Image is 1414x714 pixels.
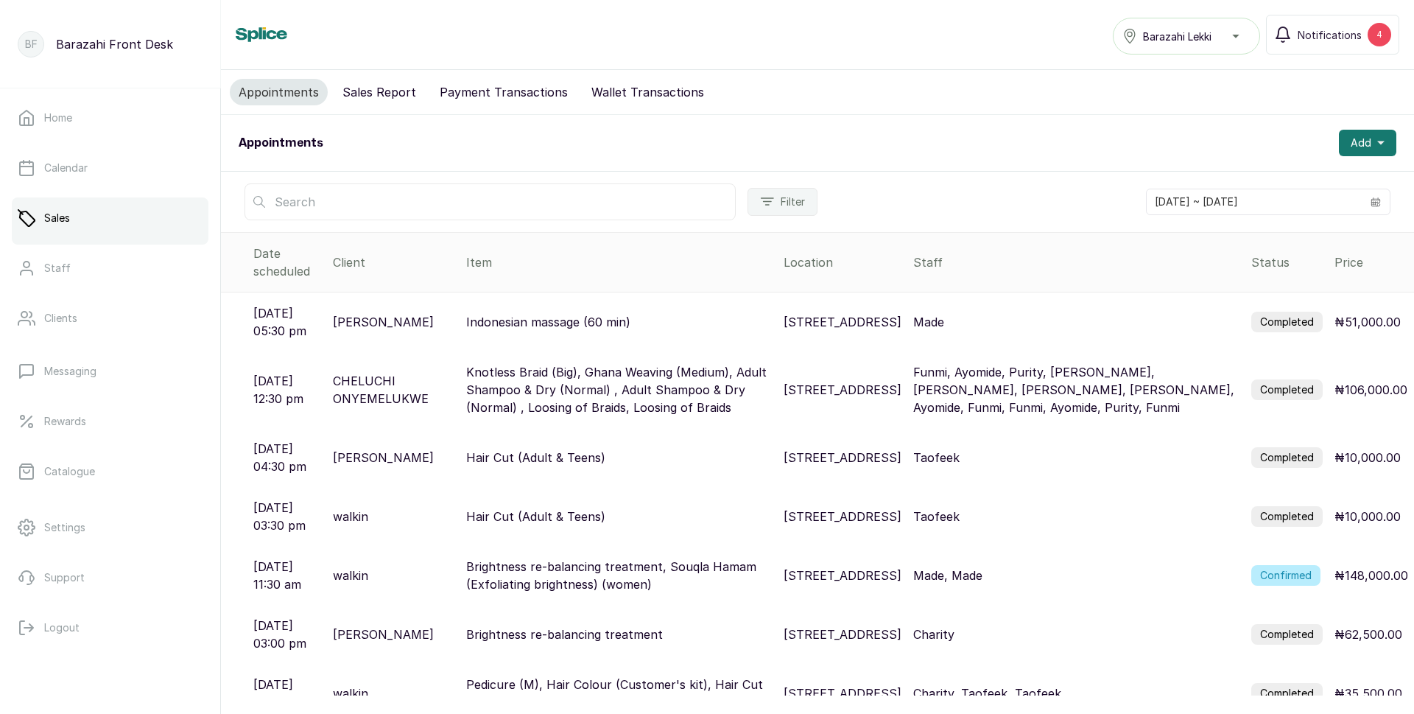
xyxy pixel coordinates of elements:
[1266,15,1399,55] button: Notifications4
[784,381,901,399] p: [STREET_ADDRESS]
[1251,447,1323,468] label: Completed
[253,245,321,280] div: Date scheduled
[44,620,80,635] p: Logout
[466,363,772,416] p: Knotless Braid (Big), Ghana Weaving (Medium), Adult Shampoo & Dry (Normal) , Adult Shampoo & Dry ...
[913,253,1239,271] div: Staff
[44,211,70,225] p: Sales
[1251,312,1323,332] label: Completed
[431,79,577,105] button: Payment Transactions
[784,508,901,525] p: [STREET_ADDRESS]
[913,685,1061,702] p: Charity, Taofeek, Taofeek
[253,440,321,475] p: [DATE] 04:30 pm
[913,449,960,466] p: Taofeek
[913,363,1239,416] p: Funmi, Ayomide, Purity, [PERSON_NAME], [PERSON_NAME], [PERSON_NAME], [PERSON_NAME], Ayomide, Funm...
[12,197,208,239] a: Sales
[1251,683,1323,704] label: Completed
[1334,626,1402,643] p: ₦62,500.00
[913,313,944,331] p: Made
[1251,253,1323,271] div: Status
[466,558,772,593] p: Brightness re-balancing treatment, Souqla Hamam (Exfoliating brightness) (women)
[56,35,173,53] p: Barazahi Front Desk
[1371,197,1381,207] svg: calendar
[1334,685,1402,702] p: ₦35,500.00
[1351,136,1371,150] span: Add
[784,449,901,466] p: [STREET_ADDRESS]
[1334,253,1408,271] div: Price
[1251,565,1320,586] label: Confirmed
[245,183,736,220] input: Search
[253,499,321,534] p: [DATE] 03:30 pm
[1298,27,1362,43] span: Notifications
[1113,18,1260,55] button: Barazahi Lekki
[12,507,208,548] a: Settings
[12,248,208,289] a: Staff
[333,685,368,702] p: walkin
[44,311,77,326] p: Clients
[12,351,208,392] a: Messaging
[1334,508,1401,525] p: ₦10,000.00
[44,464,95,479] p: Catalogue
[583,79,713,105] button: Wallet Transactions
[781,195,805,209] span: Filter
[44,364,96,379] p: Messaging
[333,508,368,525] p: walkin
[1251,379,1323,400] label: Completed
[784,253,901,271] div: Location
[12,298,208,339] a: Clients
[1251,506,1323,527] label: Completed
[12,607,208,648] button: Logout
[253,617,321,652] p: [DATE] 03:00 pm
[44,520,85,535] p: Settings
[466,676,772,711] p: Pedicure (M), Hair Colour (Customer's kit), Hair Cut (Adult & Teens)
[784,626,901,643] p: [STREET_ADDRESS]
[253,372,321,407] p: [DATE] 12:30 pm
[44,161,88,175] p: Calendar
[253,304,321,340] p: [DATE] 05:30 pm
[466,253,772,271] div: Item
[239,134,323,152] h1: Appointments
[1334,313,1401,331] p: ₦51,000.00
[44,111,72,125] p: Home
[1251,624,1323,645] label: Completed
[466,626,663,643] p: Brightness re-balancing treatment
[44,414,86,429] p: Rewards
[913,626,954,643] p: Charity
[253,676,321,711] p: [DATE] 01:00 pm
[1147,189,1362,214] input: Select date
[1334,381,1407,399] p: ₦106,000.00
[12,401,208,442] a: Rewards
[784,313,901,331] p: [STREET_ADDRESS]
[466,508,605,525] p: Hair Cut (Adult & Teens)
[748,188,817,216] button: Filter
[44,261,71,276] p: Staff
[333,372,454,407] p: CHELUCHI ONYEMELUKWE
[333,449,434,466] p: [PERSON_NAME]
[1334,567,1408,584] p: ₦148,000.00
[1339,130,1396,156] button: Add
[12,557,208,598] a: Support
[12,451,208,492] a: Catalogue
[333,626,434,643] p: [PERSON_NAME]
[333,567,368,584] p: walkin
[784,567,901,584] p: [STREET_ADDRESS]
[913,567,982,584] p: Made, Made
[12,147,208,189] a: Calendar
[1368,23,1391,46] div: 4
[44,570,85,585] p: Support
[466,449,605,466] p: Hair Cut (Adult & Teens)
[466,313,630,331] p: Indonesian massage (60 min)
[230,79,328,105] button: Appointments
[25,37,38,52] p: BF
[253,558,321,593] p: [DATE] 11:30 am
[913,508,960,525] p: Taofeek
[333,313,434,331] p: [PERSON_NAME]
[784,685,901,702] p: [STREET_ADDRESS]
[333,253,454,271] div: Client
[12,97,208,139] a: Home
[1334,449,1401,466] p: ₦10,000.00
[334,79,425,105] button: Sales Report
[1143,29,1211,44] span: Barazahi Lekki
